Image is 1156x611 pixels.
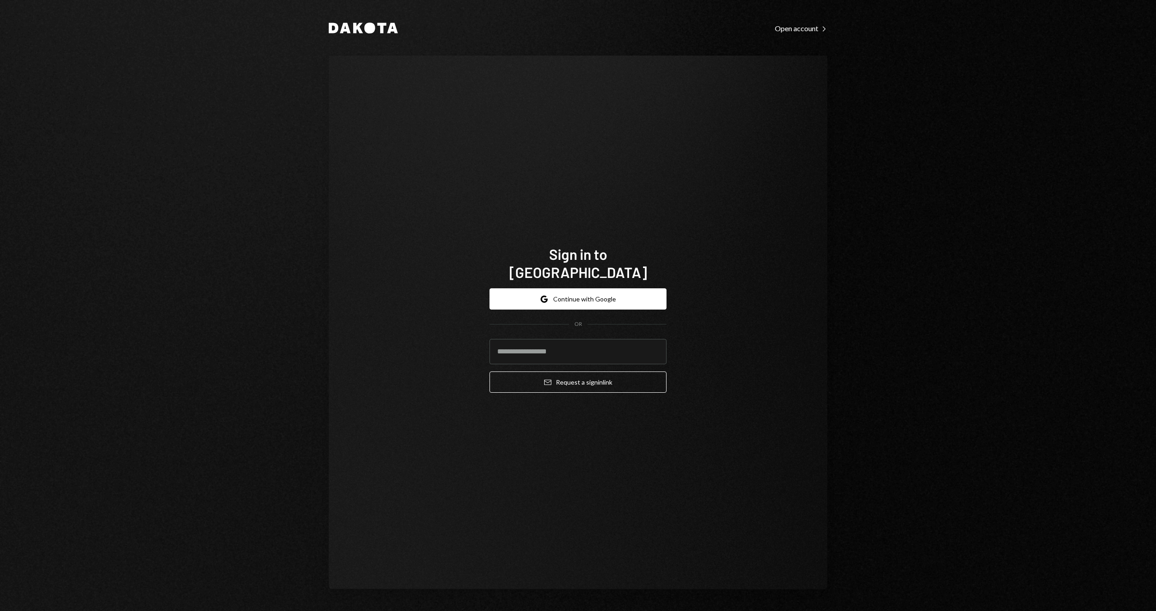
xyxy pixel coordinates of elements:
[489,288,667,310] button: Continue with Google
[574,320,582,328] div: OR
[489,245,667,281] h1: Sign in to [GEOGRAPHIC_DATA]
[775,24,827,33] div: Open account
[489,371,667,393] button: Request a signinlink
[775,23,827,33] a: Open account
